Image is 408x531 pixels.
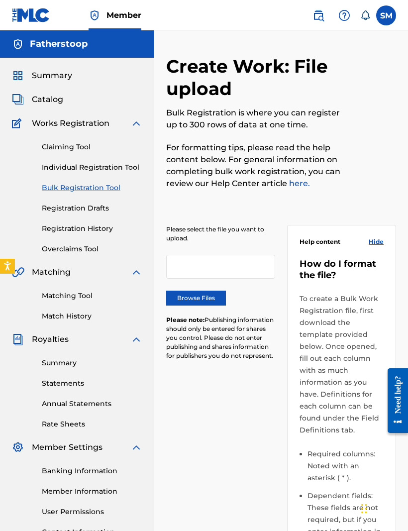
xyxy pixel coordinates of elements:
img: Matching [12,266,24,278]
div: User Menu [376,5,396,25]
a: Bulk Registration Tool [42,182,142,193]
h5: Fatherstoop [30,38,88,49]
a: Overclaims Tool [42,243,142,254]
a: Summary [42,357,142,368]
span: Royalties [32,333,69,345]
h2: Create Work: File upload [166,55,343,100]
img: Top Rightsholder [89,9,101,21]
a: Annual Statements [42,398,142,409]
span: Please note: [166,316,204,323]
img: help [338,9,350,21]
a: SummarySummary [12,69,72,81]
img: Accounts [12,38,24,50]
iframe: Chat Widget [358,483,408,531]
a: Registration History [42,223,142,233]
img: Works Registration [12,117,25,129]
span: Member Settings [32,441,102,453]
span: Summary [32,69,72,81]
img: expand [130,266,142,278]
a: Member Information [42,486,142,496]
a: Match History [42,311,142,321]
li: Required columns: Noted with an asterisk ( * ). [307,447,384,489]
a: Registration Drafts [42,203,142,213]
a: Public Search [308,5,328,25]
a: Claiming Tool [42,141,142,152]
span: Catalog [32,93,63,105]
div: Notifications [360,10,370,20]
a: Banking Information [42,465,142,476]
a: CatalogCatalog [12,93,63,105]
img: expand [130,117,142,129]
img: Catalog [12,93,24,105]
a: here. [287,178,310,188]
img: expand [130,333,142,345]
div: Help [334,5,354,25]
p: Publishing information should only be entered for shares you control. Please do not enter publish... [166,315,275,360]
p: Please select the file you want to upload. [166,224,275,242]
span: Works Registration [32,117,109,129]
a: Matching Tool [42,290,142,301]
span: Help content [300,237,340,246]
a: Individual Registration Tool [42,162,142,172]
img: MLC Logo [12,7,50,22]
img: expand [130,441,142,453]
span: Matching [32,266,71,278]
a: User Permissions [42,506,142,517]
a: Rate Sheets [42,419,142,429]
iframe: Resource Center [380,359,408,441]
h5: How do I format the file? [300,258,384,280]
label: Browse Files [166,290,226,305]
p: For formatting tips, please read the help content below. For general information on completing bu... [166,141,343,189]
p: To create a Bulk Work Registration file, first download the template provided below. Once opened,... [300,292,384,435]
img: Royalties [12,333,24,345]
img: Member Settings [12,441,24,453]
a: Statements [42,378,142,388]
span: Hide [369,237,384,246]
p: Bulk Registration is where you can register up to 300 rows of data at one time. [166,106,343,130]
img: search [312,9,324,21]
div: Drag [361,493,367,523]
img: Summary [12,69,24,81]
span: Member [106,9,141,20]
